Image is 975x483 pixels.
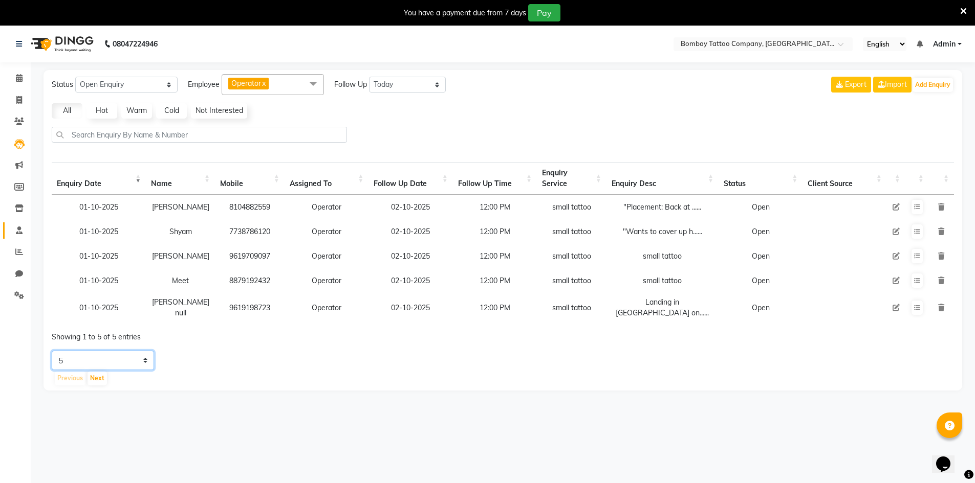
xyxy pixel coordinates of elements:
[528,4,560,21] button: Pay
[719,293,803,323] td: Open
[537,268,606,293] td: small tattoo
[453,162,537,195] th: Follow Up Time : activate to sort column ascending
[86,103,117,119] a: Hot
[719,162,803,195] th: Status: activate to sort column ascending
[285,244,369,268] td: Operator
[52,103,82,119] a: All
[156,103,187,119] a: Cold
[215,268,285,293] td: 8879192432
[369,268,452,293] td: 02-10-2025
[146,195,215,219] td: [PERSON_NAME]
[537,244,606,268] td: small tattoo
[52,79,73,90] span: Status
[537,195,606,219] td: small tattoo
[285,195,369,219] td: Operator
[369,244,452,268] td: 02-10-2025
[933,39,956,50] span: Admin
[537,219,606,244] td: small tattoo
[719,195,803,219] td: Open
[932,442,965,473] iframe: chat widget
[369,162,452,195] th: Follow Up Date: activate to sort column ascending
[845,80,866,89] span: Export
[285,162,369,195] th: Assigned To : activate to sort column ascending
[285,293,369,323] td: Operator
[215,219,285,244] td: 7738786120
[612,297,713,318] div: Landing in [GEOGRAPHIC_DATA] on......
[52,268,146,293] td: 01-10-2025
[52,219,146,244] td: 01-10-2025
[146,244,215,268] td: [PERSON_NAME]
[929,162,954,195] th: : activate to sort column ascending
[453,219,537,244] td: 12:00 PM
[231,79,261,88] span: Operator
[537,293,606,323] td: small tattoo
[913,78,953,92] button: Add Enquiry
[215,244,285,268] td: 9619709097
[261,79,266,88] a: x
[873,77,912,93] a: Import
[453,293,537,323] td: 12:00 PM
[612,275,713,286] div: small tattoo
[719,268,803,293] td: Open
[146,219,215,244] td: Shyam
[404,8,526,18] div: You have a payment due from 7 days
[191,103,247,119] a: Not Interested
[215,195,285,219] td: 8104882559
[215,162,285,195] th: Mobile : activate to sort column ascending
[453,268,537,293] td: 12:00 PM
[285,268,369,293] td: Operator
[121,103,152,119] a: Warm
[52,195,146,219] td: 01-10-2025
[606,162,719,195] th: Enquiry Desc: activate to sort column ascending
[612,226,713,237] div: "Wants to cover up h......
[285,219,369,244] td: Operator
[26,30,96,58] img: logo
[719,219,803,244] td: Open
[188,79,220,90] span: Employee
[537,162,606,195] th: Enquiry Service : activate to sort column ascending
[52,326,419,342] div: Showing 1 to 5 of 5 entries
[55,371,85,385] button: Previous
[146,293,215,323] td: [PERSON_NAME] null
[905,162,929,195] th: : activate to sort column ascending
[803,162,886,195] th: Client Source: activate to sort column ascending
[831,77,871,93] button: Export
[52,293,146,323] td: 01-10-2025
[146,162,215,195] th: Name: activate to sort column ascending
[146,268,215,293] td: Meet
[612,202,713,213] div: "Placement: Back at ......
[88,371,107,385] button: Next
[887,162,905,195] th: : activate to sort column ascending
[453,195,537,219] td: 12:00 PM
[52,162,146,195] th: Enquiry Date: activate to sort column ascending
[369,293,452,323] td: 02-10-2025
[52,244,146,268] td: 01-10-2025
[52,127,347,143] input: Search Enquiry By Name & Number
[453,244,537,268] td: 12:00 PM
[334,79,367,90] span: Follow Up
[612,251,713,262] div: small tattoo
[215,293,285,323] td: 9619198723
[719,244,803,268] td: Open
[369,195,452,219] td: 02-10-2025
[113,30,158,58] b: 08047224946
[369,219,452,244] td: 02-10-2025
